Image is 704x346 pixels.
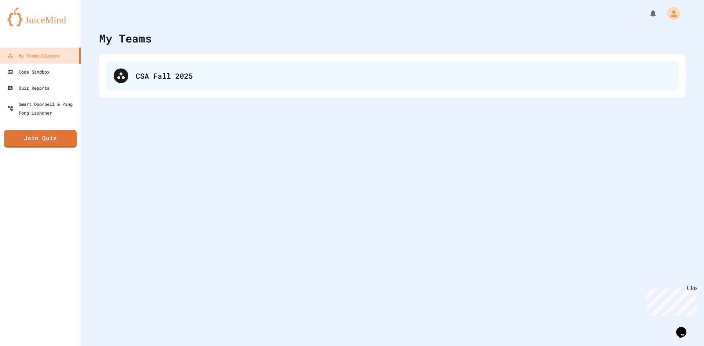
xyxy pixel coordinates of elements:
div: My Teams/Classes [7,51,60,60]
div: Code Sandbox [7,67,49,76]
img: logo-orange.svg [7,7,73,26]
div: My Teams [99,30,152,46]
div: My Notifications [635,7,659,20]
a: Join Quiz [4,130,77,148]
iframe: chat widget [643,285,697,316]
div: Smart Doorbell & Ping Pong Launcher [7,100,78,117]
div: CSA Fall 2025 [136,70,671,81]
div: CSA Fall 2025 [106,61,678,90]
div: My Account [659,5,682,22]
div: Quiz Reports [7,83,49,92]
div: Chat with us now!Close [3,3,51,46]
iframe: chat widget [673,317,697,339]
